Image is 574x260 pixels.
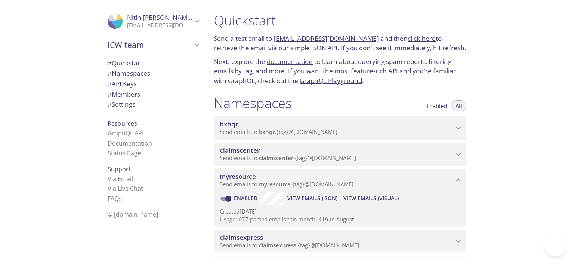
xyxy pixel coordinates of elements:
[108,210,158,218] span: © [DOMAIN_NAME]
[300,76,362,85] a: GraphQL Playground
[220,154,356,162] span: Send emails to . {tag} @[DOMAIN_NAME]
[214,169,466,192] div: myresource namespace
[343,194,399,203] span: View Emails (Visual)
[220,146,260,155] span: claimscenter
[220,233,263,242] span: claimsexpress
[214,116,466,140] div: bxhqr namespace
[108,184,143,193] a: Via Live Chat
[340,192,402,204] button: View Emails (Visual)
[108,40,192,50] span: ICW team
[108,59,142,67] span: Quickstart
[287,194,337,203] span: View Emails (JSON)
[220,120,238,128] span: bxhqr
[220,128,337,135] span: Send emails to . {tag} @[DOMAIN_NAME]
[220,180,354,188] span: Send emails to . {tag} @[DOMAIN_NAME]
[544,234,567,256] iframe: Help Scout Beacon - Open
[102,9,205,34] div: Nitin Jindal
[108,90,112,98] span: #
[214,143,466,166] div: claimscenter namespace
[108,90,140,98] span: Members
[220,241,359,249] span: Send emails to . {tag} @[DOMAIN_NAME]
[102,35,205,55] div: ICW team
[259,128,275,135] span: bxhqr
[102,89,205,100] div: Members
[259,180,291,188] span: myresource
[267,57,313,66] a: documentation
[214,230,466,253] div: claimsexpress namespace
[214,95,292,111] h1: Namespaces
[108,69,150,77] span: Namespaces
[102,79,205,89] div: API Keys
[214,34,466,53] p: Send a test email to and then to retrieve the email via our simple JSON API. If you don't see it ...
[108,100,135,108] span: Settings
[102,58,205,68] div: Quickstart
[214,12,466,29] h1: Quickstart
[127,13,193,22] span: Nitin [PERSON_NAME]
[108,79,137,88] span: API Keys
[220,172,256,181] span: myresource
[127,22,192,29] p: [EMAIL_ADDRESS][DOMAIN_NAME]
[259,154,293,162] span: claimscenter
[451,100,466,111] button: All
[108,79,112,88] span: #
[102,99,205,110] div: Team Settings
[108,129,143,137] a: GraphQL API
[108,165,131,173] span: Support
[108,69,112,77] span: #
[102,68,205,79] div: Namespaces
[259,241,296,249] span: claimsexpress
[284,192,340,204] button: View Emails (JSON)
[214,57,466,86] p: Next: explore the to learn about querying spam reports, filtering emails by tag, and more. If you...
[108,149,141,157] a: Status Page
[108,175,133,183] a: Via Email
[108,119,137,128] span: Resources
[119,195,122,203] span: s
[220,208,460,215] p: Created [DATE]
[233,195,260,202] a: Enabled
[108,100,112,108] span: #
[408,34,436,43] a: click here
[220,215,460,223] p: Usage: 677 parsed emails this month, 419 in August
[422,100,451,111] button: Enabled
[274,34,379,43] a: [EMAIL_ADDRESS][DOMAIN_NAME]
[108,195,122,203] a: FAQ
[108,139,152,147] a: Documentation
[108,59,112,67] span: #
